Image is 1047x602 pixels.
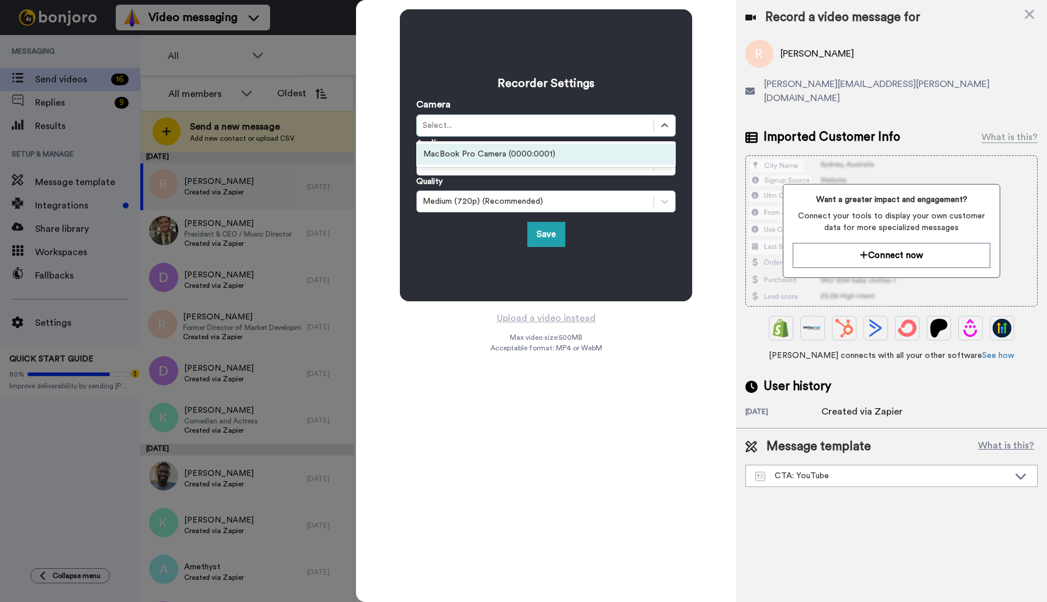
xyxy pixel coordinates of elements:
[745,407,821,419] div: [DATE]
[975,438,1038,455] button: What is this?
[929,319,948,337] img: Patreon
[763,128,900,146] span: Imported Customer Info
[793,210,991,234] span: Connect your tools to display your own customer data for more specialized messages
[993,319,1011,337] img: GoHighLevel
[898,319,917,337] img: ConvertKit
[416,75,676,92] h3: Recorder Settings
[416,98,451,112] label: Camera
[510,333,582,342] span: Max video size: 500 MB
[982,130,1038,144] div: What is this?
[416,176,443,187] label: Quality
[803,319,822,337] img: Ontraport
[745,350,1038,361] span: [PERSON_NAME] connects with all your other software
[755,470,1009,482] div: CTA: YouTube
[961,319,980,337] img: Drip
[527,222,565,247] button: Save
[764,77,1038,105] span: [PERSON_NAME][EMAIL_ADDRESS][PERSON_NAME][DOMAIN_NAME]
[416,144,676,165] div: MacBook Pro Camera (0000:0001)
[423,196,648,207] div: Medium (720p) (Recommended)
[493,311,599,326] button: Upload a video instead
[793,243,991,268] button: Connect now
[982,352,1014,360] a: See how
[772,319,790,337] img: Shopify
[766,438,871,455] span: Message template
[866,319,885,337] img: ActiveCampaign
[835,319,854,337] img: Hubspot
[490,343,602,353] span: Acceptable format: MP4 or WebM
[423,120,648,131] div: Select...
[755,472,765,481] img: Message-temps.svg
[793,194,991,206] span: Want a greater impact and engagement?
[821,405,903,419] div: Created via Zapier
[416,137,442,151] label: Audio
[763,378,831,395] span: User history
